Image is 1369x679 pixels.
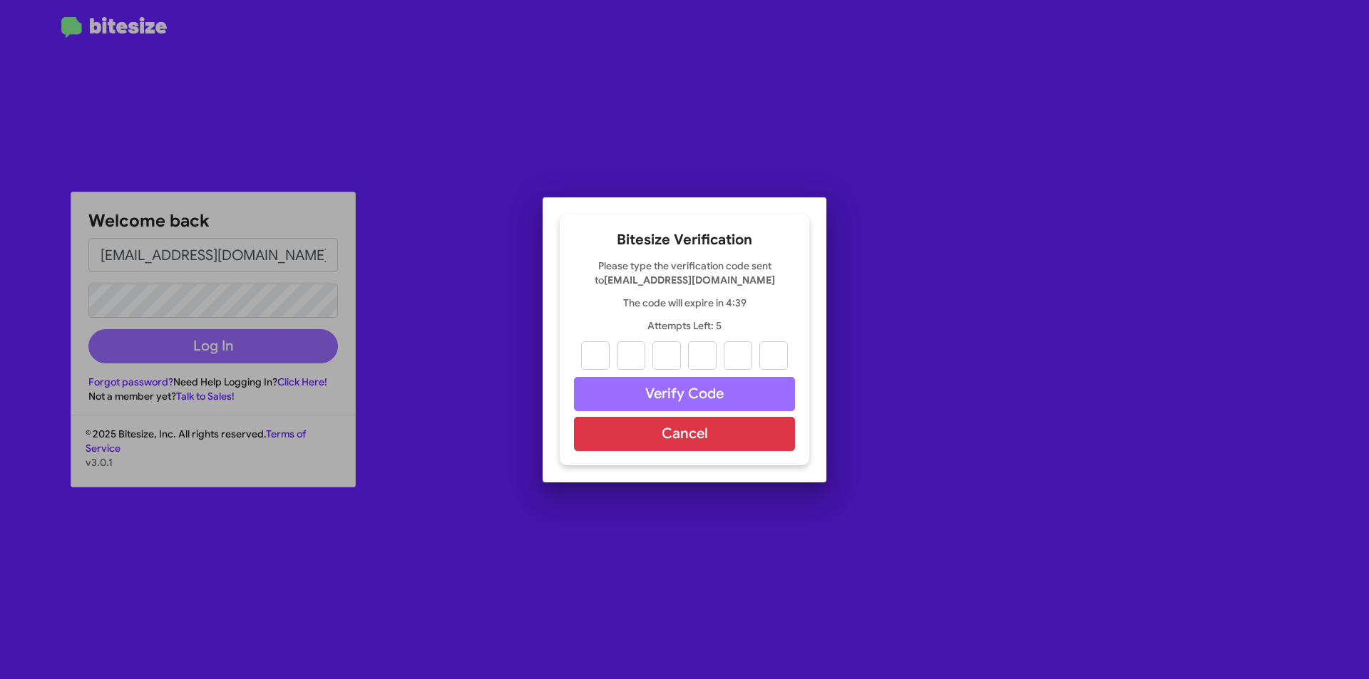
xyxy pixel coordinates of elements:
[604,274,775,286] strong: [EMAIL_ADDRESS][DOMAIN_NAME]
[574,296,795,310] p: The code will expire in 4:39
[574,259,795,287] p: Please type the verification code sent to
[574,229,795,252] h2: Bitesize Verification
[574,318,795,333] p: Attempts Left: 5
[574,417,795,451] button: Cancel
[574,377,795,411] button: Verify Code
